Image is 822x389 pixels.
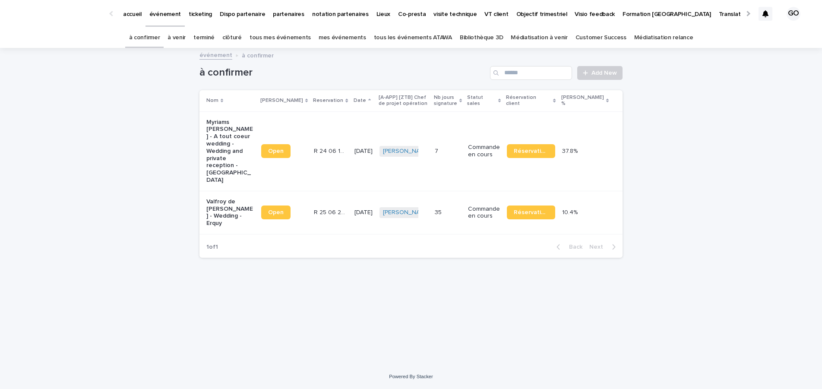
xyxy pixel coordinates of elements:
p: [PERSON_NAME] % [561,93,604,109]
p: Valfroy de [PERSON_NAME] - Wedding - Erquy [206,198,254,227]
p: R 25 06 2349 [314,207,349,216]
a: [PERSON_NAME] [383,148,430,155]
a: Réservation [507,144,555,158]
a: Open [261,144,291,158]
p: Statut sales [467,93,496,109]
p: Nb jours signature [434,93,457,109]
a: Médiatisation relance [634,28,693,48]
a: Open [261,206,291,219]
a: terminé [193,28,215,48]
a: Réservation [507,206,555,219]
a: à venir [168,28,186,48]
span: Add New [591,70,617,76]
a: Customer Success [575,28,626,48]
h1: à confirmer [199,66,487,79]
a: mes événements [319,28,366,48]
p: 37.8% [562,146,579,155]
p: Myriams [PERSON_NAME] - A tout coeur wedding - Wedding and private reception - [GEOGRAPHIC_DATA] [206,119,254,184]
p: Reservation [313,96,343,105]
p: Date [354,96,366,105]
p: à confirmer [242,50,274,60]
p: [DATE] [354,148,373,155]
a: événement [199,50,232,60]
p: 1 of 1 [199,237,225,258]
tr: Valfroy de [PERSON_NAME] - Wedding - ErquyOpenR 25 06 2349R 25 06 2349 [DATE][PERSON_NAME] 3535 C... [199,191,623,234]
p: 10.4% [562,207,579,216]
p: [A-APP] [ZTB] Chef de projet opération [379,93,429,109]
div: GO [787,7,800,21]
p: Nom [206,96,218,105]
a: Add New [577,66,623,80]
p: Commande en cours [468,206,500,220]
span: Open [268,148,284,154]
p: [DATE] [354,209,373,216]
a: clôturé [222,28,242,48]
button: Next [586,243,623,251]
p: 35 [435,207,443,216]
p: Réservation client [506,93,551,109]
a: tous mes événements [250,28,311,48]
p: [PERSON_NAME] [260,96,303,105]
span: Open [268,209,284,215]
span: Next [589,244,608,250]
button: Back [550,243,586,251]
span: Réservation [514,148,548,154]
img: Ls34BcGeRexTGTNfXpUC [17,5,101,22]
a: Bibliothèque 3D [460,28,503,48]
span: Réservation [514,209,548,215]
p: 7 [435,146,440,155]
a: Médiatisation à venir [511,28,568,48]
a: Powered By Stacker [389,374,433,379]
span: Back [564,244,582,250]
a: à confirmer [129,28,160,48]
input: Search [490,66,572,80]
p: R 24 06 1614 [314,146,349,155]
p: Commande en cours [468,144,500,158]
tr: Myriams [PERSON_NAME] - A tout coeur wedding - Wedding and private reception - [GEOGRAPHIC_DATA]O... [199,111,623,191]
a: tous les événements ATAWA [374,28,452,48]
a: [PERSON_NAME] [383,209,430,216]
